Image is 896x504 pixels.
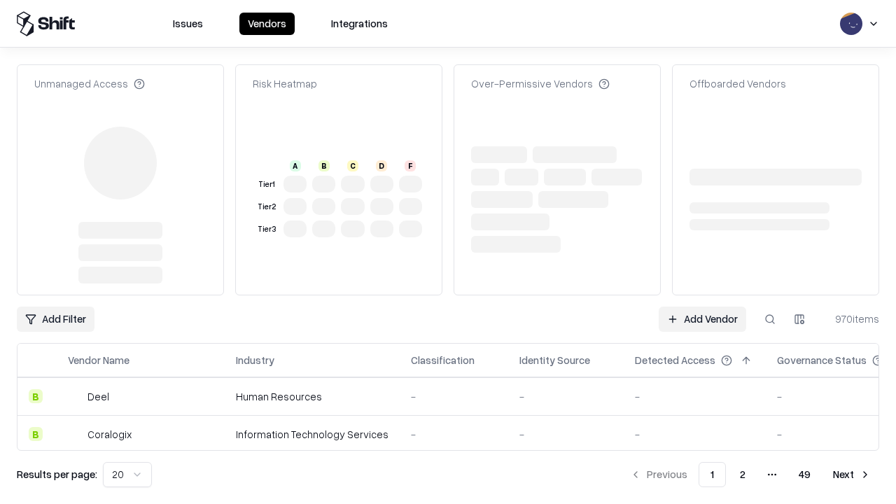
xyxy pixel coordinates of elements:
p: Results per page: [17,467,97,482]
div: B [29,389,43,403]
div: Detected Access [635,353,715,367]
div: Information Technology Services [236,427,388,442]
div: Vendor Name [68,353,129,367]
div: - [411,389,497,404]
div: Industry [236,353,274,367]
button: Next [825,462,879,487]
div: Offboarded Vendors [689,76,786,91]
div: D [376,160,387,171]
div: - [519,427,612,442]
button: Add Filter [17,307,94,332]
img: Deel [68,389,82,403]
div: C [347,160,358,171]
button: Integrations [323,13,396,35]
div: Identity Source [519,353,590,367]
div: Human Resources [236,389,388,404]
div: Tier 1 [255,178,278,190]
div: Governance Status [777,353,867,367]
div: - [635,389,755,404]
img: Coralogix [68,427,82,441]
div: B [29,427,43,441]
a: Add Vendor [659,307,746,332]
div: Unmanaged Access [34,76,145,91]
div: - [411,427,497,442]
div: F [405,160,416,171]
div: Classification [411,353,475,367]
button: 2 [729,462,757,487]
div: - [519,389,612,404]
div: Tier 3 [255,223,278,235]
div: A [290,160,301,171]
button: Vendors [239,13,295,35]
div: B [318,160,330,171]
div: Deel [87,389,109,404]
div: Over-Permissive Vendors [471,76,610,91]
button: Issues [164,13,211,35]
button: 1 [699,462,726,487]
div: Tier 2 [255,201,278,213]
nav: pagination [622,462,879,487]
div: - [635,427,755,442]
button: 49 [787,462,822,487]
div: 970 items [823,311,879,326]
div: Coralogix [87,427,132,442]
div: Risk Heatmap [253,76,317,91]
